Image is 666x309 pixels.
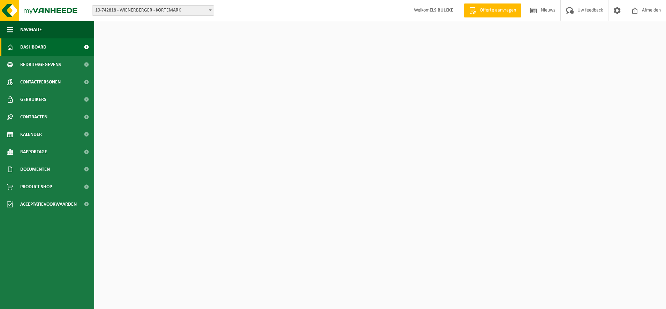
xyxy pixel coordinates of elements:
[92,6,214,15] span: 10-742818 - WIENERBERGER - KORTEMARK
[20,91,46,108] span: Gebruikers
[430,8,453,13] strong: ELS BULCKE
[20,108,47,126] span: Contracten
[20,73,61,91] span: Contactpersonen
[464,3,521,17] a: Offerte aanvragen
[20,38,46,56] span: Dashboard
[20,126,42,143] span: Kalender
[20,178,52,196] span: Product Shop
[20,143,47,161] span: Rapportage
[20,196,77,213] span: Acceptatievoorwaarden
[20,56,61,73] span: Bedrijfsgegevens
[20,161,50,178] span: Documenten
[478,7,518,14] span: Offerte aanvragen
[92,5,214,16] span: 10-742818 - WIENERBERGER - KORTEMARK
[20,21,42,38] span: Navigatie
